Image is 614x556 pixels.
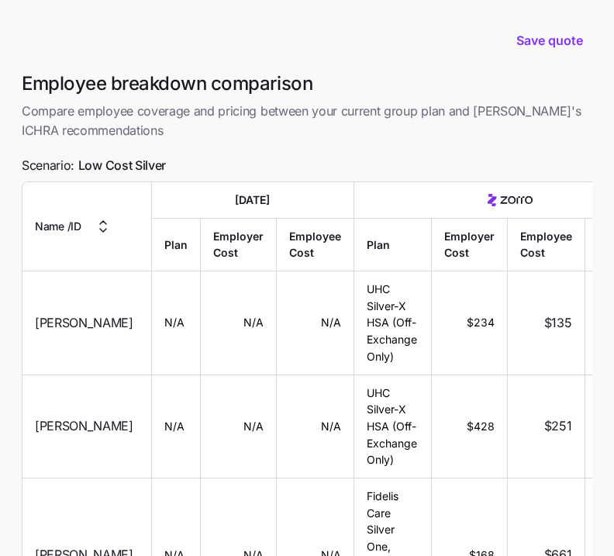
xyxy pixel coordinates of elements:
[544,416,572,436] span: $251
[432,271,508,375] td: $234
[22,102,592,140] span: Compare employee coverage and pricing between your current group plan and [PERSON_NAME]'s ICHRA r...
[22,156,166,175] span: Scenario:
[201,218,277,271] th: Employer Cost
[516,31,583,50] span: Save quote
[35,416,133,436] span: [PERSON_NAME]
[35,217,112,236] button: Name /ID
[277,375,354,478] td: N/A
[152,218,201,271] th: Plan
[78,156,166,175] span: Low Cost Silver
[432,218,508,271] th: Employer Cost
[544,313,572,332] span: $135
[152,271,201,375] td: N/A
[22,71,592,95] h1: Employee breakdown comparison
[354,375,432,478] td: UHC Silver-X HSA (Off-Exchange Only)
[35,218,81,235] span: Name / ID
[152,375,201,478] td: N/A
[277,218,354,271] th: Employee Cost
[354,218,432,271] th: Plan
[201,271,277,375] td: N/A
[354,271,432,375] td: UHC Silver-X HSA (Off-Exchange Only)
[152,182,354,219] th: [DATE]
[432,375,508,478] td: $428
[504,19,595,62] button: Save quote
[201,375,277,478] td: N/A
[35,313,133,332] span: [PERSON_NAME]
[277,271,354,375] td: N/A
[508,218,585,271] th: Employee Cost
